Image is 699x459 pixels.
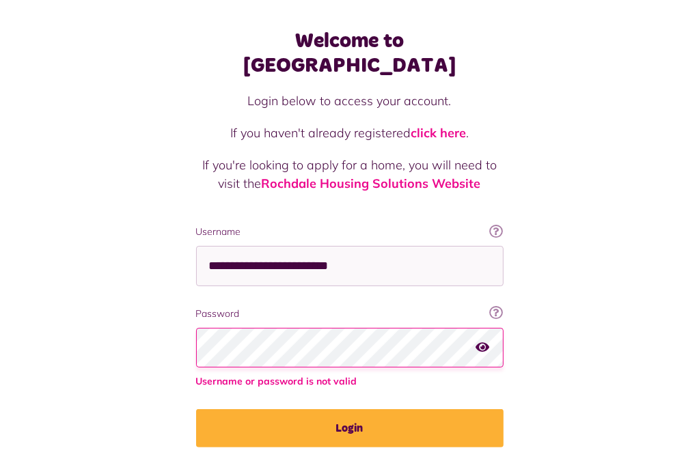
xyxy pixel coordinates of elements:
[411,125,466,141] a: click here
[196,124,504,142] p: If you haven't already registered .
[196,225,504,239] label: Username
[196,307,504,321] label: Password
[196,156,504,193] p: If you're looking to apply for a home, you will need to visit the
[262,176,481,191] a: Rochdale Housing Solutions Website
[196,92,504,110] p: Login below to access your account.
[196,29,504,78] h1: Welcome to [GEOGRAPHIC_DATA]
[196,409,504,447] button: Login
[196,374,504,389] span: Username or password is not valid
